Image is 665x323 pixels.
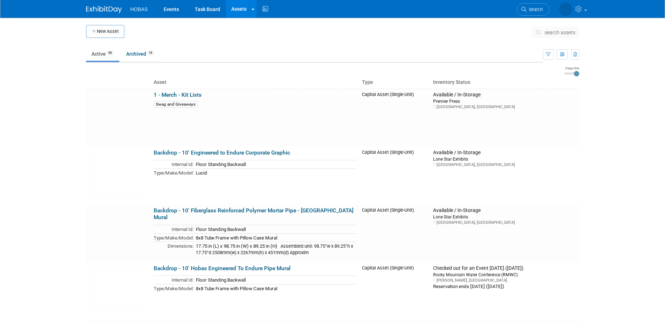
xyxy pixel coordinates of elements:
[433,214,576,220] div: Lone Star Exhibits
[433,92,576,98] div: Available / In-Storage
[154,242,194,257] td: Dimensions:
[151,76,359,89] th: Asset
[433,207,576,214] div: Available / In-Storage
[121,47,160,61] a: Archived18
[564,66,579,70] div: Image Size
[517,3,550,16] a: Search
[154,168,194,177] td: Type/Make/Model:
[359,262,431,320] td: Capital Asset (Single-Unit)
[154,284,194,292] td: Type/Make/Model:
[359,205,431,262] td: Capital Asset (Single-Unit)
[433,104,576,110] div: [GEOGRAPHIC_DATA], [GEOGRAPHIC_DATA]
[86,25,124,38] button: New Asset
[545,30,575,35] span: search assets
[86,6,122,13] img: ExhibitDay
[433,283,576,290] div: Reservation ends [DATE] ([DATE])
[147,50,154,56] span: 18
[154,207,353,221] a: Backdrop - 10' Fiberglass Reinforced Polymer Mortar Pipe - [GEOGRAPHIC_DATA] Mural
[154,276,194,284] td: Internal Id:
[359,147,431,205] td: Capital Asset (Single-Unit)
[433,150,576,156] div: Available / In-Storage
[106,50,114,56] span: 68
[194,160,356,169] td: Floor Standing Backwall
[433,272,576,278] div: Rocky Mountain Water Conference (RMWC)
[433,98,576,104] div: Premier Press
[196,243,277,249] span: 17.75 in (L) x 98.75 in (W) x 89.25 in (H)
[194,168,356,177] td: Lucid
[154,233,194,242] td: Type/Make/Model:
[433,265,576,272] div: Checked out for an Event [DATE] ([DATE])
[194,225,356,233] td: Floor Standing Backwall
[130,6,148,12] span: HOBAS
[194,276,356,284] td: Floor Standing Backwall
[433,162,576,167] div: [GEOGRAPHIC_DATA], [GEOGRAPHIC_DATA]
[526,7,543,12] span: Search
[433,220,576,225] div: [GEOGRAPHIC_DATA], [GEOGRAPHIC_DATA]
[559,2,572,16] img: Lia Chowdhury
[196,243,353,255] span: Assembled unit: 98.75”w x 89.25”h x 17.75”d 2508mm(w) x 2267mm(h) x 451mm(d) Approxim
[359,76,431,89] th: Type
[154,225,194,233] td: Internal Id:
[194,284,356,292] td: 8x8 Tube Frame with Pillow Case Mural
[154,101,198,108] div: Swag and Giveaways
[154,150,290,156] a: Backdrop - 10' Engineered to Endure Corporate Graphic
[86,47,119,61] a: Active68
[154,160,194,169] td: Internal Id:
[433,278,576,283] div: [PERSON_NAME], [GEOGRAPHIC_DATA]
[532,27,579,38] button: search assets
[154,92,202,98] a: 1 - Merch - Kit Lists
[433,156,576,162] div: Lone Star Exhibits
[194,233,356,242] td: 8x8 Tube Frame with Pillow Case Mural
[359,89,431,147] td: Capital Asset (Single-Unit)
[154,265,291,272] a: Backdrop - 10' Hobas Engineered To Endure Pipe Mural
